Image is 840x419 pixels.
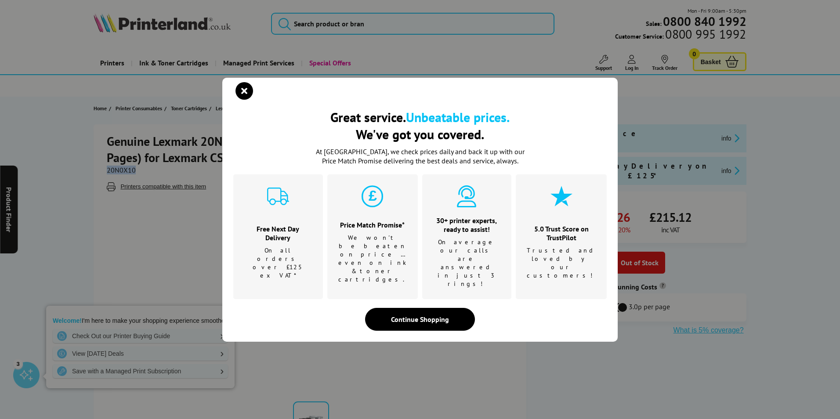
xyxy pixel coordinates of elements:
[238,84,251,98] button: close modal
[527,224,596,242] h3: 5.0 Trust Score on TrustPilot
[550,185,572,207] img: star-cyan.svg
[267,185,289,207] img: delivery-cyan.svg
[406,108,510,126] b: Unbeatable prices.
[433,216,501,234] h3: 30+ printer experts, ready to assist!
[456,185,478,207] img: expert-cyan.svg
[244,246,312,280] p: On all orders over £125 ex VAT*
[527,246,596,280] p: Trusted and loved by our customers!
[433,238,501,288] p: On average our calls are answered in just 3 rings!
[233,108,607,143] h2: Great service. We've got you covered.
[362,185,384,207] img: price-promise-cyan.svg
[365,308,475,331] div: Continue Shopping
[310,147,530,166] p: At [GEOGRAPHIC_DATA], we check prices daily and back it up with our Price Match Promise deliverin...
[338,234,407,284] p: We won't be beaten on price …even on ink & toner cartridges.
[338,220,407,229] h3: Price Match Promise*
[244,224,312,242] h3: Free Next Day Delivery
